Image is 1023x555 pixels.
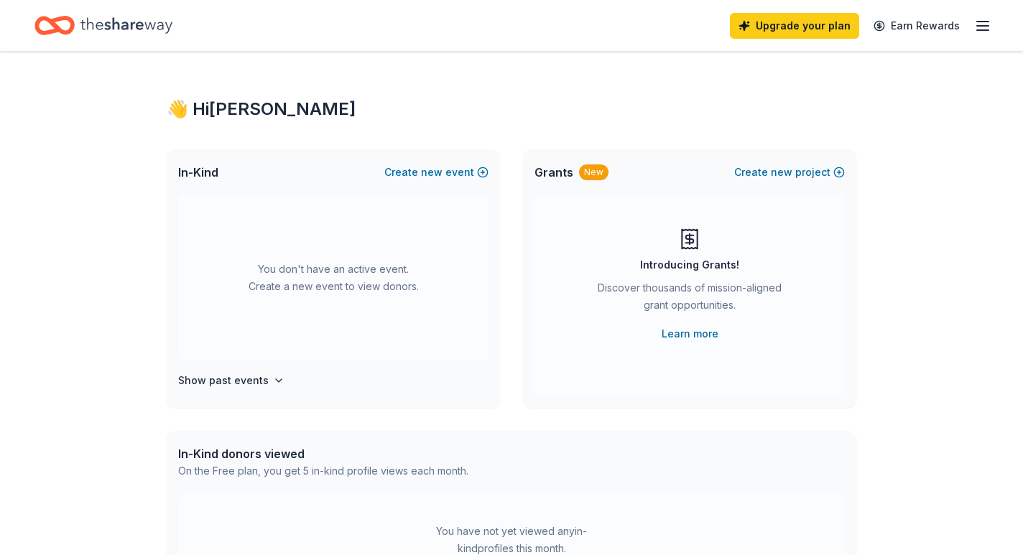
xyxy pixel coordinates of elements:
[534,164,573,181] span: Grants
[730,13,859,39] a: Upgrade your plan
[592,279,787,320] div: Discover thousands of mission-aligned grant opportunities.
[865,13,968,39] a: Earn Rewards
[640,256,739,274] div: Introducing Grants!
[421,164,443,181] span: new
[178,372,269,389] h4: Show past events
[579,164,608,180] div: New
[384,164,489,181] button: Createnewevent
[178,195,489,360] div: You don't have an active event. Create a new event to view donors.
[771,164,792,181] span: new
[34,9,172,42] a: Home
[178,372,284,389] button: Show past events
[167,98,856,121] div: 👋 Hi [PERSON_NAME]
[178,445,468,462] div: In-Kind donors viewed
[662,325,718,342] a: Learn more
[734,164,845,181] button: Createnewproject
[178,164,218,181] span: In-Kind
[178,462,468,480] div: On the Free plan, you get 5 in-kind profile views each month.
